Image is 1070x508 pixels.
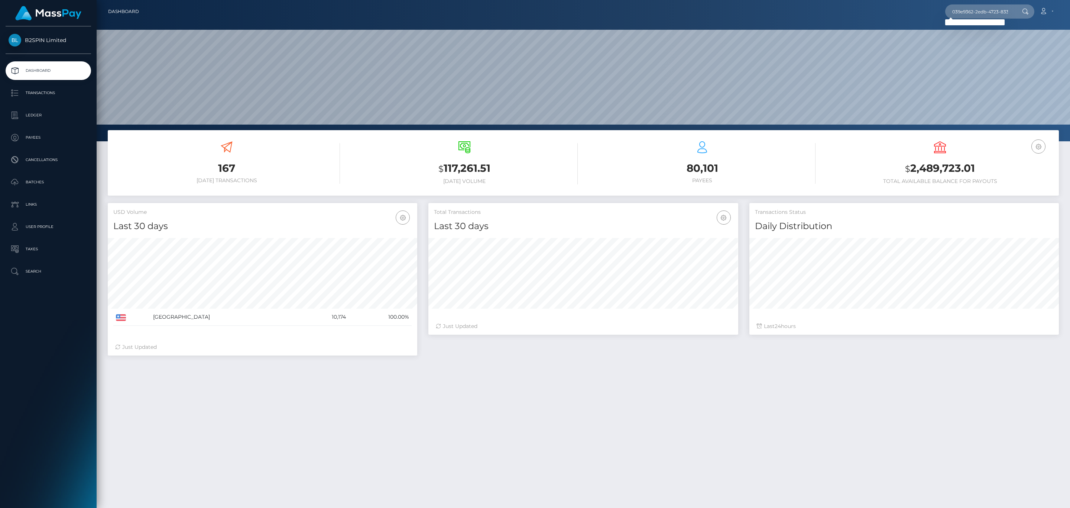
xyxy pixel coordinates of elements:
[438,164,444,174] small: $
[757,322,1051,330] div: Last hours
[827,161,1053,176] h3: 2,489,723.01
[434,220,732,233] h4: Last 30 days
[6,173,91,192] a: Batches
[113,161,340,176] h3: 167
[6,84,91,102] a: Transactions
[9,177,88,188] p: Batches
[15,6,81,20] img: MassPay Logo
[9,87,88,99] p: Transactions
[9,132,88,143] p: Payees
[6,195,91,214] a: Links
[6,61,91,80] a: Dashboard
[755,209,1053,216] h5: Transactions Status
[6,262,91,281] a: Search
[905,164,910,174] small: $
[9,199,88,210] p: Links
[6,106,91,125] a: Ledger
[6,128,91,147] a: Payees
[113,209,412,216] h5: USD Volume
[6,218,91,236] a: User Profile
[945,4,1015,19] input: Search...
[9,110,88,121] p: Ledger
[9,244,88,255] p: Taxes
[827,178,1053,184] h6: Total Available Balance for Payouts
[113,177,340,184] h6: [DATE] Transactions
[351,178,578,184] h6: [DATE] Volume
[589,177,816,184] h6: Payees
[9,266,88,277] p: Search
[6,151,91,169] a: Cancellations
[9,65,88,76] p: Dashboard
[351,161,578,176] h3: 117,261.51
[113,220,412,233] h4: Last 30 days
[9,154,88,165] p: Cancellations
[150,309,302,326] td: [GEOGRAPHIC_DATA]
[775,323,781,329] span: 24
[6,37,91,44] span: B2SPIN Limited
[6,240,91,258] a: Taxes
[755,220,1053,233] h4: Daily Distribution
[348,309,412,326] td: 100.00%
[9,34,21,46] img: B2SPIN Limited
[115,343,410,351] div: Just Updated
[589,161,816,176] h3: 80,101
[108,4,139,19] a: Dashboard
[116,314,126,321] img: US.png
[301,309,348,326] td: 10,174
[9,221,88,232] p: User Profile
[436,322,730,330] div: Just Updated
[434,209,732,216] h5: Total Transactions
